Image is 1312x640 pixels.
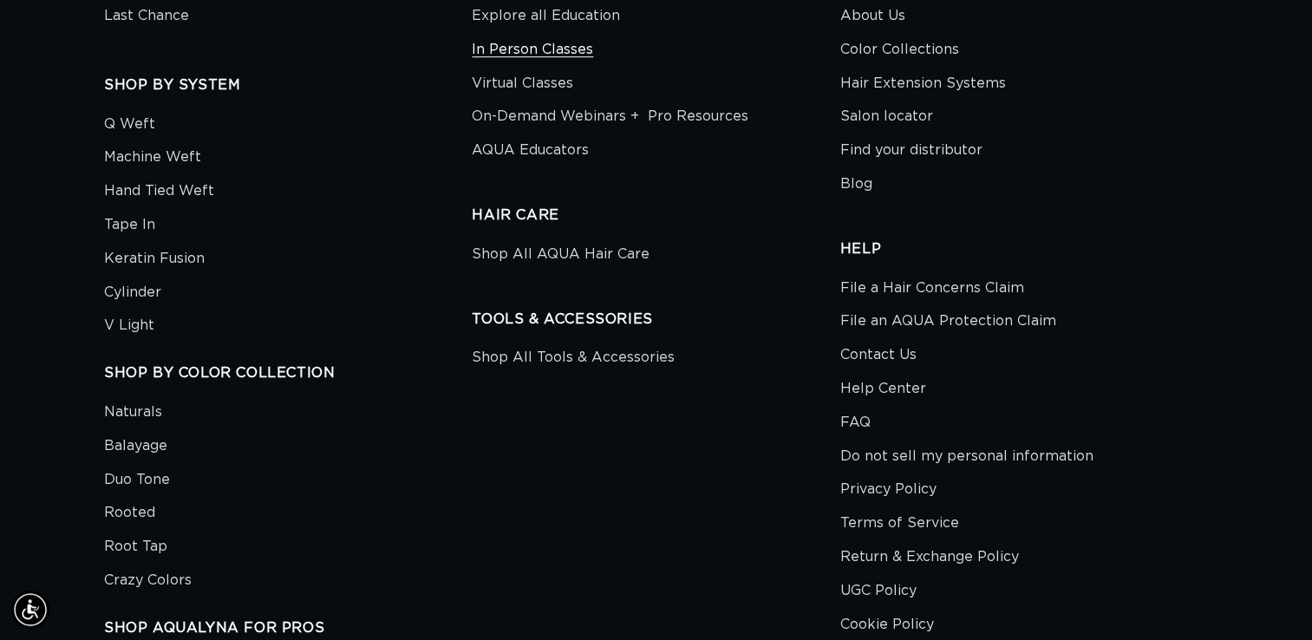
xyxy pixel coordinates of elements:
[472,33,593,67] a: In Person Classes
[104,112,155,141] a: Q Weft
[840,406,871,440] a: FAQ
[472,310,839,329] h2: TOOLS & ACCESSORIES
[840,338,917,372] a: Contact Us
[840,304,1056,338] a: File an AQUA Protection Claim
[840,506,959,540] a: Terms of Service
[472,345,675,375] a: Shop All Tools & Accessories
[840,540,1019,574] a: Return & Exchange Policy
[104,208,155,242] a: Tape In
[840,134,982,167] a: Find your distributor
[104,276,161,310] a: Cylinder
[840,473,937,506] a: Privacy Policy
[104,564,192,598] a: Crazy Colors
[1225,557,1312,640] iframe: Chat Widget
[840,167,872,201] a: Blog
[472,3,620,33] a: Explore all Education
[104,400,162,429] a: Naturals
[840,574,917,608] a: UGC Policy
[840,3,905,33] a: About Us
[472,206,839,225] h2: HAIR CARE
[840,100,933,134] a: Salon locator
[104,619,472,637] h2: SHOP AQUALYNA FOR PROS
[840,440,1093,473] a: Do not sell my personal information
[104,429,167,463] a: Balayage
[472,67,573,101] a: Virtual Classes
[840,372,926,406] a: Help Center
[104,76,472,95] h2: SHOP BY SYSTEM
[104,530,167,564] a: Root Tap
[840,276,1024,305] a: File a Hair Concerns Claim
[472,242,649,271] a: Shop All AQUA Hair Care
[840,33,959,67] a: Color Collections
[472,134,589,167] a: AQUA Educators
[104,174,214,208] a: Hand Tied Weft
[104,496,155,530] a: Rooted
[104,463,170,497] a: Duo Tone
[104,309,154,343] a: V Light
[472,100,748,134] a: On-Demand Webinars + Pro Resources
[104,140,201,174] a: Machine Weft
[840,240,1208,258] h2: HELP
[840,67,1006,101] a: Hair Extension Systems
[104,364,472,382] h2: SHOP BY COLOR COLLECTION
[104,242,205,276] a: Keratin Fusion
[11,591,49,629] div: Accessibility Menu
[104,3,189,33] a: Last Chance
